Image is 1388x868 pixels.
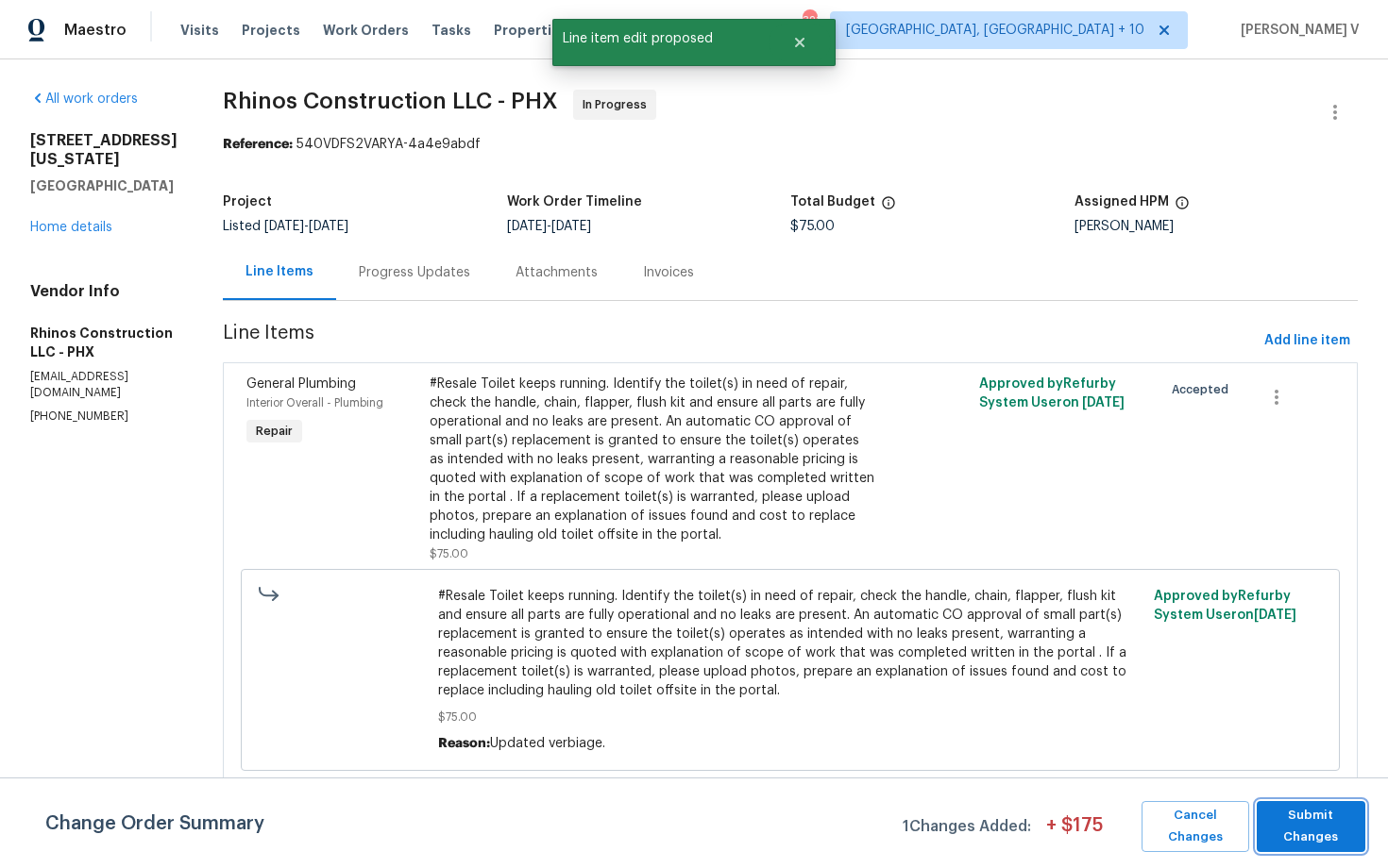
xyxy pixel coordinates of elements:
span: [DATE] [551,220,591,233]
h5: Rhinos Construction LLC - PHX [30,324,178,361]
span: $75.00 [438,708,1143,726]
span: [DATE] [309,220,348,233]
span: Listed [223,220,348,233]
span: [DATE] [1254,609,1296,622]
span: General Plumbing [246,377,356,391]
span: Projects [242,21,300,40]
span: Change Order Summary [45,801,264,852]
span: [DATE] [507,220,547,233]
a: Home details [30,221,112,234]
span: In Progress [583,95,654,114]
span: [PERSON_NAME] V [1233,21,1360,40]
a: All work orders [30,92,138,106]
div: Progress Updates [359,263,470,282]
span: Repair [248,422,300,441]
div: [PERSON_NAME] [1075,220,1359,233]
span: + $ 175 [1046,816,1103,852]
span: Line item edit proposed [552,19,769,58]
h2: [STREET_ADDRESS][US_STATE] [30,131,178,169]
p: [PHONE_NUMBER] [30,409,178,425]
span: 1 Changes Added: [903,809,1031,852]
span: Approved by Refurby System User on [1154,590,1296,622]
b: Reference: [223,138,293,151]
span: Properties [494,21,567,40]
span: - [507,220,591,233]
span: Maestro [64,21,127,40]
span: $75.00 [790,220,835,233]
span: Line Items [223,324,1257,359]
span: The hpm assigned to this work order. [1175,195,1190,220]
span: Updated verbiage. [490,737,605,750]
span: Reason: [438,737,490,750]
span: Accepted [1172,380,1236,399]
h5: Assigned HPM [1075,195,1169,209]
button: Close [769,24,831,61]
div: 540VDFS2VARYA-4a4e9abdf [223,135,1358,154]
p: [EMAIL_ADDRESS][DOMAIN_NAME] [30,369,178,401]
div: 321 [803,11,816,30]
span: The total cost of line items that have been proposed by Opendoor. This sum includes line items th... [881,195,896,220]
h5: Project [223,195,272,209]
span: #Resale Toilet keeps running. Identify the toilet(s) in need of repair, check the handle, chain, ... [438,587,1143,700]
span: Work Orders [323,21,409,40]
span: - [264,220,348,233]
div: Line Items [245,262,313,281]
span: Approved by Refurby System User on [979,377,1125,409]
div: Invoices [643,263,694,282]
span: Interior Overall - Plumbing [246,397,383,409]
button: Cancel Changes [1142,801,1249,852]
h5: Work Order Timeline [507,195,642,209]
span: $75.00 [430,548,468,559]
h4: Vendor Info [30,282,178,301]
button: Submit Changes [1257,801,1365,852]
div: Attachments [516,263,598,282]
span: [DATE] [1082,396,1125,409]
span: [GEOGRAPHIC_DATA], [GEOGRAPHIC_DATA] + 10 [846,21,1144,40]
span: Submit Changes [1266,805,1356,848]
span: Add line item [1264,329,1350,353]
span: Cancel Changes [1151,805,1240,848]
button: Add line item [1257,324,1358,359]
span: Rhinos Construction LLC - PHX [223,90,558,112]
span: Visits [180,21,219,40]
span: Tasks [432,24,471,37]
h5: Total Budget [790,195,875,209]
h5: [GEOGRAPHIC_DATA] [30,176,178,195]
div: #Resale Toilet keeps running. Identify the toilet(s) in need of repair, check the handle, chain, ... [430,375,876,544]
span: [DATE] [264,220,304,233]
